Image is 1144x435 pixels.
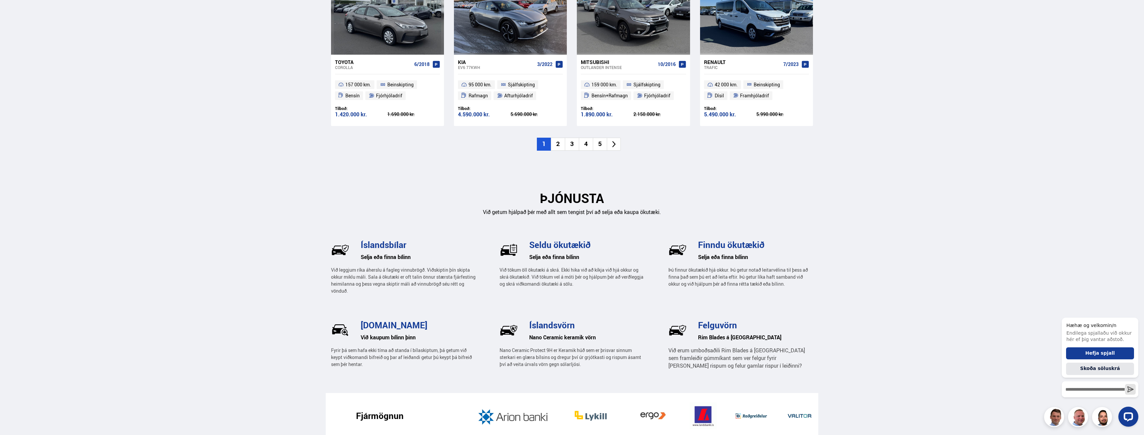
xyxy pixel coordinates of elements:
[376,92,402,100] span: Fjórhjóladrif
[581,112,633,117] div: 1.890.000 kr.
[581,59,655,65] div: Mitsubishi
[529,240,644,250] h3: Seldu ökutækið
[458,59,535,65] div: Kia
[529,252,644,262] h6: Selja eða finna bílinn
[500,266,644,287] p: Við tökum öll ökutæki á skrá. Ekki hika við að kíkja við hjá okkur og skrá ökutækið. Við tökum ve...
[593,138,607,151] li: 5
[633,112,686,117] div: 2.150.000 kr.
[331,266,476,294] p: Við leggjum ríka áherslu á fagleg vinnubrögð. Viðskiptin þín skipta okkur miklu máli. Sala á ökut...
[335,59,412,65] div: Toyota
[715,81,738,89] span: 42 000 km.
[361,252,476,262] h6: Selja eða finna bílinn
[331,55,444,126] a: Toyota Corolla 6/2018 157 000 km. Beinskipting Bensín Fjórhjóladrif Tilboð: 1.420.000 kr. 1.690.0...
[335,106,388,111] div: Tilboð:
[698,252,813,262] h6: Selja eða finna bílinn
[345,81,371,89] span: 157 000 km.
[387,81,414,89] span: Beinskipting
[500,321,518,339] img: Pf5Ax2cCE_PAlAL1.svg
[345,92,360,100] span: Bensín
[704,65,781,70] div: Trafic
[700,55,813,126] a: Renault Trafic 7/2023 42 000 km. Beinskipting Dísil Framhjóladrif Tilboð: 5.490.000 kr. 5.990.000...
[698,332,813,342] h6: Rim Blades á [GEOGRAPHIC_DATA]
[754,81,780,89] span: Beinskipting
[387,112,440,117] div: 1.690.000 kr.
[537,138,551,151] li: 1
[504,92,533,100] span: Afturhjóladrif
[704,112,757,117] div: 5.490.000 kr.
[454,55,567,126] a: Kia EV6 77KWH 3/2022 95 000 km. Sjálfskipting Rafmagn Afturhjóladrif Tilboð: 4.590.000 kr. 5.690....
[331,241,349,259] img: wj-tEQaV63q7uWzm.svg
[508,81,535,89] span: Sjálfskipting
[458,65,535,70] div: EV6 77KWH
[476,402,553,429] img: JD2k8JnpGOQahQK4.jpg
[715,92,724,100] span: Dísil
[668,321,687,339] img: wj-tEQaV63q7uWzm.svg
[511,112,563,117] div: 5.690.000 kr.
[591,81,617,89] span: 159 000 km.
[529,320,644,330] h3: Íslandsvörn
[668,241,687,259] img: BkM1h9GEeccOPUq4.svg
[414,62,430,67] span: 6/2018
[537,62,553,67] span: 3/2022
[331,347,476,368] p: Fyrir þá sem hafa ekki tíma að standa í bílaskiptum, þá getum við keypt viðkomandi bifreið og þar...
[458,106,511,111] div: Tilboð:
[331,208,813,216] p: Við getum hjálpað þér með allt sem tengist því að selja eða kaupa ökutæki.
[469,81,492,89] span: 95 000 km.
[668,347,805,369] span: Við erum umboðsaðili Rim Blades á [GEOGRAPHIC_DATA] sem framleiðir gúmmíkant sem ver felgur fyrir...
[591,92,628,100] span: Bensín+Rafmagn
[551,138,565,151] li: 2
[581,106,633,111] div: Tilboð:
[335,65,412,70] div: Corolla
[361,240,476,250] h3: Íslandsbílar
[335,112,388,117] div: 1.420.000 kr.
[1045,408,1065,428] img: FbJEzSuNWCJXmdc-.webp
[668,266,813,287] p: Þú finnur ökutækið hjá okkur. Þú getur notað leitarvélina til þess að finna það sem þú ert að lei...
[458,112,511,117] div: 4.590.000 kr.
[633,81,660,89] span: Sjálfskipting
[500,241,518,259] img: U-P77hVsr2UxK2Mi.svg
[644,92,670,100] span: Fjórhjóladrif
[565,138,579,151] li: 3
[529,332,644,342] h6: Nano Ceramic keramik vörn
[579,138,593,151] li: 4
[704,59,781,65] div: Renault
[500,347,644,368] p: Nano Ceramic Protect 9H er Keramik húð sem er þrisvar sinnum sterkari en glæra bílsins og dregur ...
[361,332,476,342] h6: Við kaupum bílinn þinn
[469,92,488,100] span: Rafmagn
[698,240,813,250] h3: Finndu ökutækið
[331,191,813,206] h2: ÞJÓNUSTA
[756,112,809,117] div: 5.990.000 kr.
[361,320,476,330] h3: [DOMAIN_NAME]
[1056,305,1141,432] iframe: LiveChat chat widget
[356,411,404,421] h3: Fjármögnun
[577,55,690,126] a: Mitsubishi Outlander INTENSE 10/2016 159 000 km. Sjálfskipting Bensín+Rafmagn Fjórhjóladrif Tilbo...
[704,106,757,111] div: Tilboð:
[783,62,799,67] span: 7/2023
[658,62,676,67] span: 10/2016
[740,92,769,100] span: Framhjóladrif
[581,65,655,70] div: Outlander INTENSE
[331,321,349,339] img: _UrlRxxciTm4sq1N.svg
[698,320,813,330] h3: Felguvörn
[628,402,678,429] img: vb19vGOeIT05djEB.jpg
